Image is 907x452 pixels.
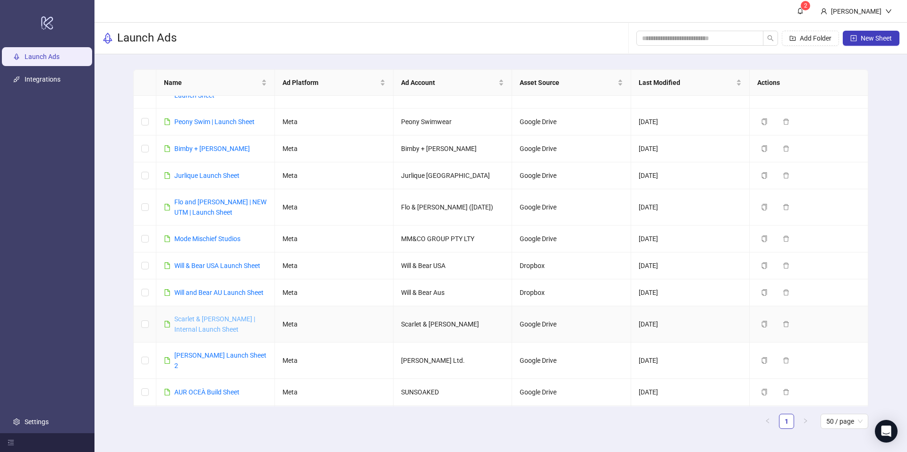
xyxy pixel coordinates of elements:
th: Asset Source [512,70,631,96]
a: Will and Bear AU Launch Sheet [174,289,264,296]
li: Previous Page [760,414,775,429]
span: file [164,145,171,152]
td: Meta [275,135,394,162]
button: right [798,414,813,429]
a: Launch Ads [25,53,60,60]
td: [DATE] [631,226,750,252]
td: [DATE] [631,109,750,135]
td: Will & Bear Aus [394,279,512,306]
sup: 2 [801,1,810,10]
span: delete [783,145,789,152]
td: Meta [275,406,394,442]
a: Integrations [25,75,60,83]
td: Meta [275,226,394,252]
td: Dropbox [512,279,631,306]
td: Meta [275,109,394,135]
td: Bimby + [PERSON_NAME] [394,135,512,162]
td: Google Drive [512,109,631,135]
span: delete [783,289,789,296]
span: rocket [102,33,113,44]
span: 2 [804,2,807,9]
td: Dropbox [512,252,631,279]
button: Add Folder [782,31,839,46]
td: Flo & [PERSON_NAME] ([DATE]) [394,189,512,226]
span: New Sheet [861,34,892,42]
a: Peony Swim | Launch Sheet [174,118,255,126]
td: Jurlique [GEOGRAPHIC_DATA] [394,162,512,189]
span: left [765,418,770,424]
span: delete [783,262,789,269]
span: file [164,235,171,242]
span: delete [783,172,789,179]
button: New Sheet [843,31,899,46]
span: user [821,8,827,15]
a: Jurlique Launch Sheet [174,172,240,179]
span: file [164,262,171,269]
th: Actions [750,70,868,96]
span: Ad Account [401,77,496,88]
span: menu-fold [8,439,14,446]
td: [DATE] [631,406,750,442]
a: Will & Bear USA Launch Sheet [174,262,260,269]
td: [PERSON_NAME] Ltd. [394,343,512,379]
span: folder-add [789,35,796,42]
td: Meta [275,252,394,279]
td: [DATE] [631,162,750,189]
span: copy [761,262,768,269]
button: left [760,414,775,429]
td: Google Drive [512,379,631,406]
span: delete [783,235,789,242]
span: Add Folder [800,34,831,42]
td: Scarlet & [PERSON_NAME] [394,306,512,343]
span: Asset Source [520,77,615,88]
td: [DATE] [631,379,750,406]
td: Meta [275,306,394,343]
td: [DATE] [631,189,750,226]
td: Google Drive [512,189,631,226]
span: delete [783,204,789,210]
td: Dropbox [512,406,631,442]
th: Last Modified [631,70,750,96]
span: file [164,118,171,125]
span: copy [761,321,768,327]
span: plus-square [850,35,857,42]
td: Meta [275,162,394,189]
th: Ad Platform [275,70,394,96]
a: Scarlet & [PERSON_NAME] | Internal Launch Sheet [174,315,255,333]
span: copy [761,145,768,152]
h3: Launch Ads [117,31,177,46]
li: Next Page [798,414,813,429]
td: Will & Bear USA [394,252,512,279]
td: Peony Swimwear [394,109,512,135]
td: Google Drive [512,226,631,252]
span: file [164,289,171,296]
a: Mode Mischief Studios [174,235,240,243]
td: [DATE] [631,135,750,162]
a: Bimby + [PERSON_NAME] [174,145,250,152]
td: Google Drive [512,135,631,162]
td: SUNSOAKED [394,379,512,406]
a: Settings [25,418,49,426]
td: [DATE] [631,279,750,306]
li: 1 [779,414,794,429]
td: Meta [275,343,394,379]
a: 1 [779,414,794,428]
td: Meta [275,379,394,406]
span: delete [783,389,789,395]
td: [DATE] [631,343,750,379]
span: delete [783,321,789,327]
td: Google Drive [512,343,631,379]
span: copy [761,289,768,296]
span: file [164,357,171,364]
span: Name [164,77,259,88]
a: AUR OCEÀ Build Sheet [174,388,240,396]
span: copy [761,118,768,125]
a: [PERSON_NAME] Launch Sheet 2 [174,352,266,369]
span: delete [783,118,789,125]
span: copy [761,172,768,179]
span: right [803,418,808,424]
span: file [164,321,171,327]
td: MM&CO GROUP PTY LTY [394,226,512,252]
td: Meta [275,189,394,226]
span: Last Modified [639,77,734,88]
